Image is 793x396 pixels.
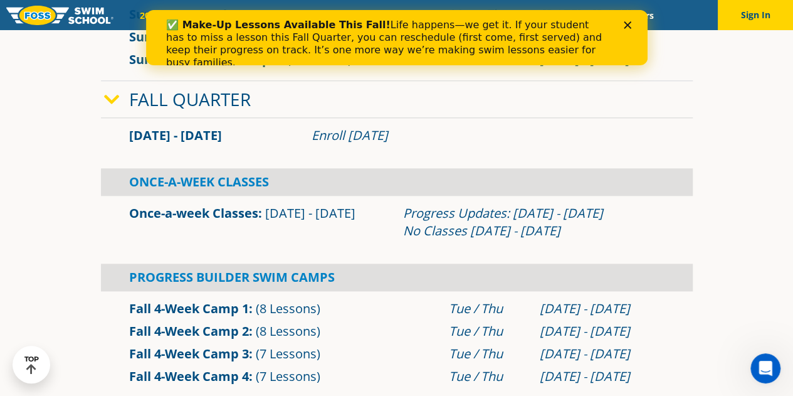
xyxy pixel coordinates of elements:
span: (7 Lessons) [256,368,320,385]
div: Enroll [DATE] [312,127,664,144]
span: (8 Lessons) [287,51,352,68]
a: Blog [572,9,612,21]
iframe: Intercom live chat [750,353,780,383]
div: Tue / Thu [448,300,527,318]
div: Progress Updates: [DATE] - [DATE] No Classes [DATE] - [DATE] [403,205,664,240]
div: Life happens—we get it. If your student has to miss a lesson this Fall Quarter, you can reschedul... [20,9,461,59]
div: [DATE] - [DATE] [540,300,664,318]
div: [DATE] - [DATE] [540,345,664,363]
div: Progress Builder Swim Camps [101,264,693,291]
a: Summer 2-Week Camp 6 [129,51,280,68]
a: Fall Quarter [129,87,251,111]
div: TOP [24,355,39,375]
a: Summer 2-Week Camp 5 [129,28,280,45]
span: (8 Lessons) [256,300,320,317]
span: (8 Lessons) [256,323,320,340]
b: ✅ Make-Up Lessons Available This Fall! [20,9,244,21]
div: Once-A-Week Classes [101,168,693,196]
iframe: Intercom live chat banner [146,10,648,65]
a: Fall 4-Week Camp 2 [129,323,249,340]
a: Swim Like [PERSON_NAME] [440,9,573,21]
a: Fall 4-Week Camp 1 [129,300,249,317]
div: Tue / Thu [448,345,527,363]
span: [DATE] - [DATE] [129,127,222,144]
a: Schools [207,9,260,21]
a: Fall 4-Week Camp 4 [129,368,249,385]
a: 2025 Calendar [129,9,207,21]
span: (7 Lessons) [256,345,320,362]
a: Fall 4-Week Camp 3 [129,345,249,362]
div: Tue / Thu [448,368,527,385]
a: About FOSS [370,9,440,21]
span: [DATE] - [DATE] [265,205,355,222]
a: Once-a-week Classes [129,205,258,222]
div: [DATE] - [DATE] [540,368,664,385]
img: FOSS Swim School Logo [6,6,113,25]
div: Close [478,11,490,19]
div: Tue / Thu [448,323,527,340]
a: Swim Path® Program [260,9,370,21]
a: Careers [612,9,664,21]
div: [DATE] - [DATE] [540,323,664,340]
